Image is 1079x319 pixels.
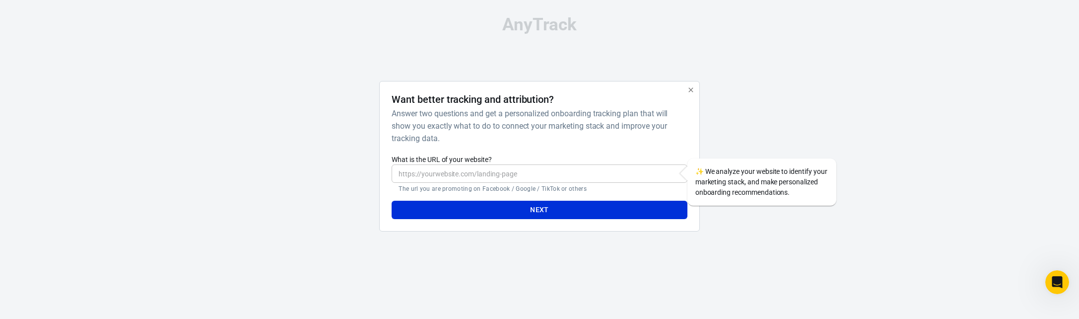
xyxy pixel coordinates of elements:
button: Next [392,201,687,219]
h4: Want better tracking and attribution? [392,93,554,105]
label: What is the URL of your website? [392,155,687,164]
p: The url you are promoting on Facebook / Google / TikTok or others [399,185,680,193]
input: https://yourwebsite.com/landing-page [392,164,687,183]
div: We analyze your website to identify your marketing stack, and make personalized onboarding recomm... [687,159,836,206]
iframe: Intercom live chat [1045,270,1069,294]
h6: Answer two questions and get a personalized onboarding tracking plan that will show you exactly w... [392,107,683,145]
div: AnyTrack [291,16,788,33]
span: sparkles [695,167,704,175]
